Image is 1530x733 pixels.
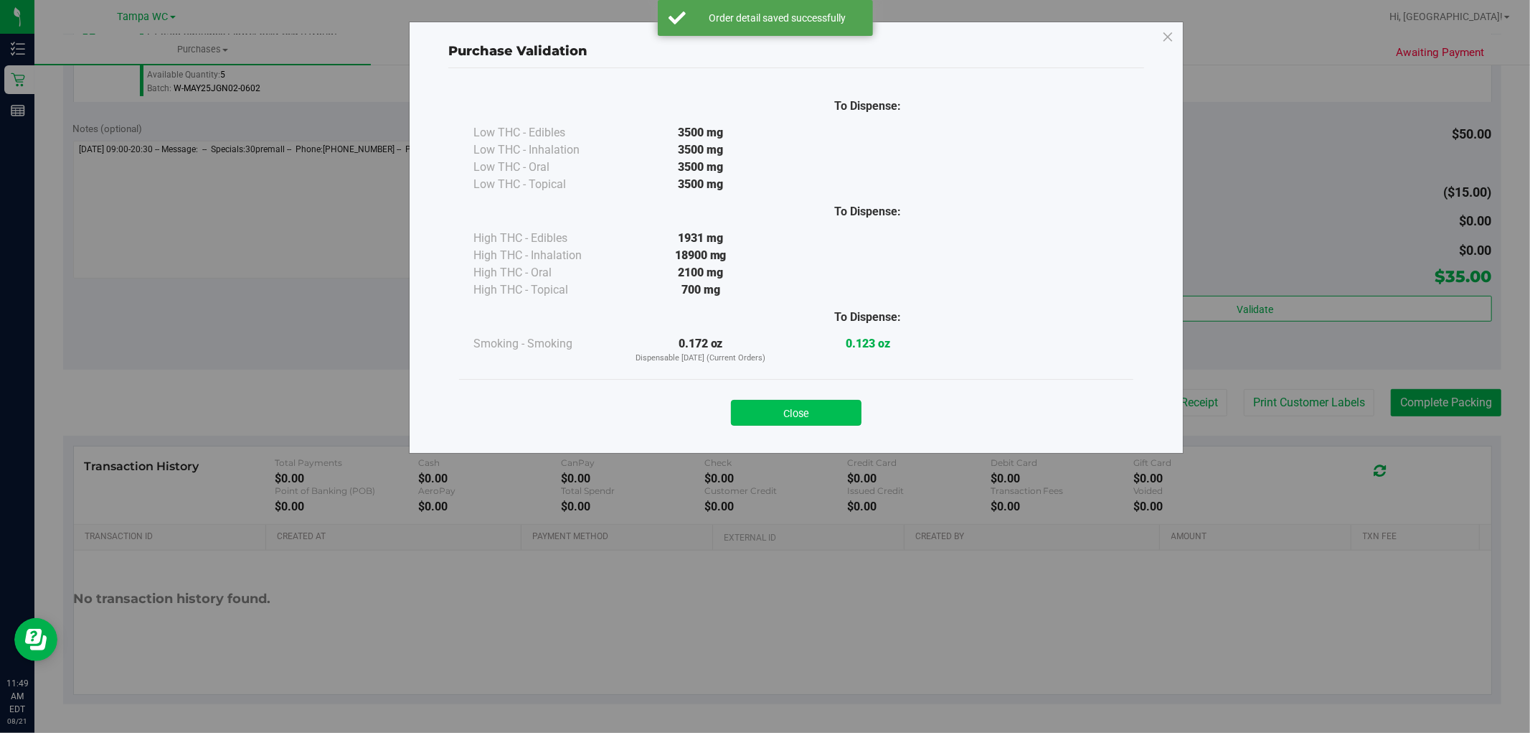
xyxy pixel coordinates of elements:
[473,124,617,141] div: Low THC - Edibles
[473,230,617,247] div: High THC - Edibles
[784,203,951,220] div: To Dispense:
[473,281,617,299] div: High THC - Topical
[617,247,784,264] div: 18900 mg
[473,176,617,193] div: Low THC - Topical
[473,159,617,176] div: Low THC - Oral
[14,618,57,661] iframe: Resource center
[617,159,784,176] div: 3500 mg
[617,335,784,365] div: 0.172 oz
[694,11,862,25] div: Order detail saved successfully
[473,141,617,159] div: Low THC - Inhalation
[731,400,861,426] button: Close
[473,264,617,281] div: High THC - Oral
[448,43,587,59] span: Purchase Validation
[617,264,784,281] div: 2100 mg
[617,281,784,299] div: 700 mg
[784,98,951,115] div: To Dispense:
[846,337,890,350] strong: 0.123 oz
[617,141,784,159] div: 3500 mg
[473,335,617,353] div: Smoking - Smoking
[473,247,617,264] div: High THC - Inhalation
[617,176,784,193] div: 3500 mg
[617,353,784,365] p: Dispensable [DATE] (Current Orders)
[617,124,784,141] div: 3500 mg
[784,309,951,326] div: To Dispense:
[617,230,784,247] div: 1931 mg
